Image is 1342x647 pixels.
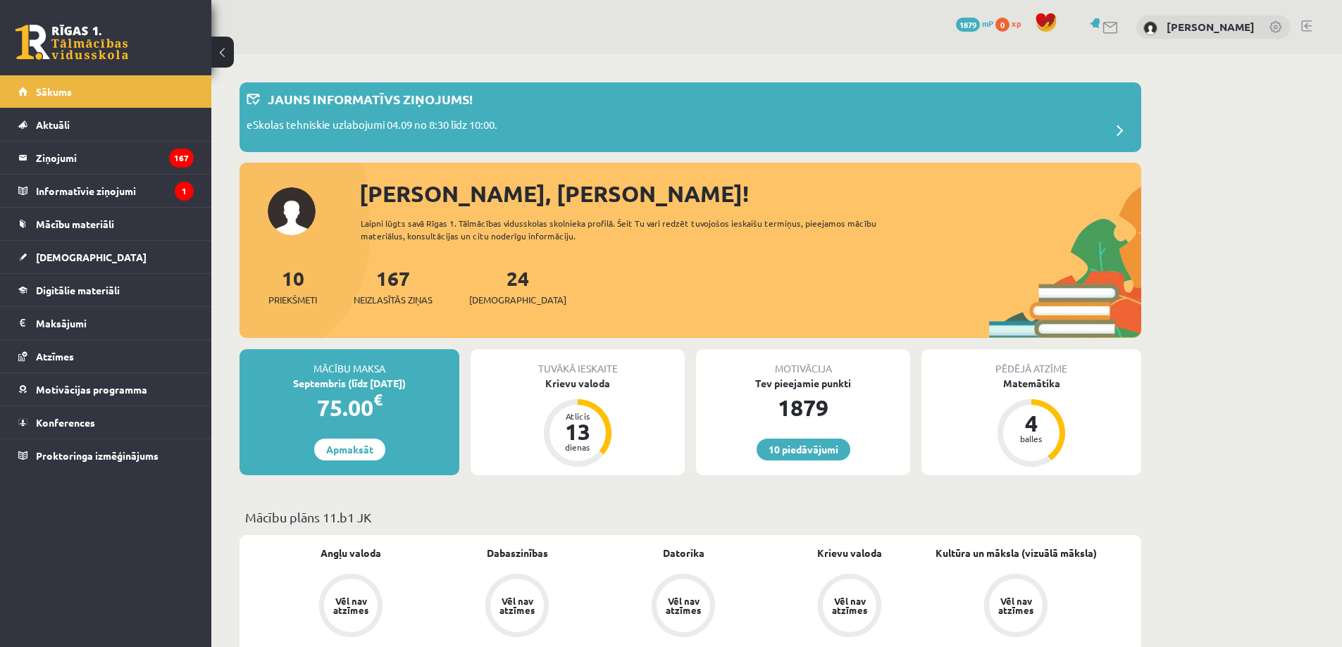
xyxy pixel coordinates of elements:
[268,89,473,108] p: Jauns informatīvs ziņojums!
[18,274,194,306] a: Digitālie materiāli
[175,182,194,201] i: 1
[996,596,1036,615] div: Vēl nav atzīmes
[36,142,194,174] legend: Ziņojumi
[36,383,147,396] span: Motivācijas programma
[169,149,194,168] i: 167
[497,596,537,615] div: Vēl nav atzīmes
[18,439,194,472] a: Proktoringa izmēģinājums
[36,251,147,263] span: [DEMOGRAPHIC_DATA]
[247,89,1134,145] a: Jauns informatīvs ziņojums! eSkolas tehniskie uzlabojumi 04.09 no 8:30 līdz 10:00.
[245,508,1136,527] p: Mācību plāns 11.b1 JK
[664,596,703,615] div: Vēl nav atzīmes
[240,349,459,376] div: Mācību maksa
[268,293,317,307] span: Priekšmeti
[557,412,599,420] div: Atlicis
[933,574,1099,640] a: Vēl nav atzīmes
[321,546,381,560] a: Angļu valoda
[982,18,993,29] span: mP
[354,293,433,307] span: Neizlasītās ziņas
[471,376,685,469] a: Krievu valoda Atlicis 13 dienas
[36,175,194,207] legend: Informatīvie ziņojumi
[921,349,1141,376] div: Pēdējā atzīme
[331,596,371,615] div: Vēl nav atzīmes
[361,217,902,242] div: Laipni lūgts savā Rīgas 1. Tālmācības vidusskolas skolnieka profilā. Šeit Tu vari redzēt tuvojošo...
[757,439,850,460] a: 10 piedāvājumi
[354,265,433,307] a: 167Neizlasītās ziņas
[18,307,194,339] a: Maksājumi
[434,574,600,640] a: Vēl nav atzīmes
[1010,434,1052,443] div: balles
[956,18,980,32] span: 1879
[240,376,459,391] div: Septembris (līdz [DATE])
[268,265,317,307] a: 10Priekšmeti
[830,596,869,615] div: Vēl nav atzīmes
[359,177,1141,211] div: [PERSON_NAME], [PERSON_NAME]!
[469,265,566,307] a: 24[DEMOGRAPHIC_DATA]
[240,391,459,425] div: 75.00
[1010,412,1052,434] div: 4
[921,376,1141,391] div: Matemātika
[696,376,910,391] div: Tev pieejamie punkti
[18,208,194,240] a: Mācību materiāli
[18,142,194,174] a: Ziņojumi167
[471,376,685,391] div: Krievu valoda
[696,349,910,376] div: Motivācija
[247,117,497,137] p: eSkolas tehniskie uzlabojumi 04.09 no 8:30 līdz 10:00.
[373,389,383,410] span: €
[15,25,128,60] a: Rīgas 1. Tālmācības vidusskola
[995,18,1028,29] a: 0 xp
[268,574,434,640] a: Vēl nav atzīmes
[18,75,194,108] a: Sākums
[663,546,704,560] a: Datorika
[487,546,548,560] a: Dabaszinības
[18,241,194,273] a: [DEMOGRAPHIC_DATA]
[18,406,194,439] a: Konferences
[1167,20,1255,34] a: [PERSON_NAME]
[921,376,1141,469] a: Matemātika 4 balles
[36,85,72,98] span: Sākums
[557,420,599,443] div: 13
[314,439,385,460] a: Apmaksāt
[18,175,194,207] a: Informatīvie ziņojumi1
[600,574,766,640] a: Vēl nav atzīmes
[36,218,114,230] span: Mācību materiāli
[18,373,194,406] a: Motivācijas programma
[36,118,70,131] span: Aktuāli
[36,307,194,339] legend: Maksājumi
[469,293,566,307] span: [DEMOGRAPHIC_DATA]
[471,349,685,376] div: Tuvākā ieskaite
[18,108,194,141] a: Aktuāli
[36,284,120,296] span: Digitālie materiāli
[18,340,194,372] a: Atzīmes
[956,18,993,29] a: 1879 mP
[36,416,95,429] span: Konferences
[696,391,910,425] div: 1879
[557,443,599,451] div: dienas
[936,546,1097,560] a: Kultūra un māksla (vizuālā māksla)
[1143,21,1157,35] img: Valentīns Griščenko
[1012,18,1021,29] span: xp
[36,449,159,462] span: Proktoringa izmēģinājums
[995,18,1009,32] span: 0
[766,574,933,640] a: Vēl nav atzīmes
[36,350,74,363] span: Atzīmes
[817,546,882,560] a: Krievu valoda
